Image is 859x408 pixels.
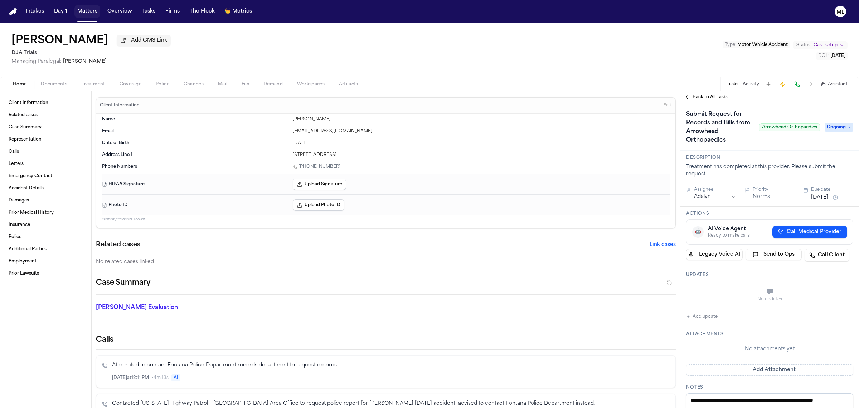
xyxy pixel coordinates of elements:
[753,187,795,193] div: Priority
[831,193,840,202] button: Snooze task
[187,5,218,18] button: The Flock
[162,5,183,18] button: Firms
[759,123,820,131] span: Arrowhead Orthopaedics
[9,210,54,215] span: Prior Medical History
[686,331,853,337] h3: Attachments
[51,5,70,18] button: Day 1
[6,122,86,133] a: Case Summary
[9,161,24,167] span: Letters
[112,375,149,381] span: [DATE] at 12:11 PM
[6,219,86,231] a: Insurance
[725,43,736,47] span: Type :
[102,179,288,190] dt: HIPAA Signature
[96,277,150,289] h2: Case Summary
[63,59,107,64] span: [PERSON_NAME]
[683,109,756,146] h1: Submit Request for Records and Bills from Arrowhead Orthopaedics
[96,258,676,266] div: No related cases linked
[686,155,853,161] h3: Description
[686,364,853,376] button: Add Attachment
[184,81,204,87] span: Changes
[102,199,288,211] dt: Photo ID
[694,187,736,193] div: Assignee
[23,5,47,18] button: Intakes
[82,81,105,87] span: Treatment
[695,228,701,236] span: 🤖
[9,8,17,15] img: Finch Logo
[763,79,773,89] button: Add Task
[743,81,759,87] button: Activity
[11,34,108,47] h1: [PERSON_NAME]
[293,117,670,122] div: [PERSON_NAME]
[686,163,853,178] div: Treatment has completed at this provider. Please submit the request.
[222,5,255,18] button: crownMetrics
[6,109,86,121] a: Related cases
[41,81,67,87] span: Documents
[686,296,853,302] div: No updates
[102,117,288,122] dt: Name
[686,312,718,321] button: Add update
[112,400,670,408] p: Contacted [US_STATE] Highway Patrol – [GEOGRAPHIC_DATA] Area Office to request police report for ...
[102,164,137,170] span: Phone Numbers
[297,81,325,87] span: Workspaces
[6,256,86,267] a: Employment
[686,346,853,353] div: No attachments yet
[708,226,750,233] div: AI Voice Agent
[792,79,802,89] button: Make a Call
[11,34,108,47] button: Edit matter name
[9,258,37,264] span: Employment
[9,185,44,191] span: Accident Details
[830,54,845,58] span: [DATE]
[293,164,340,170] a: Call 1 (909) 684-4251
[6,195,86,206] a: Damages
[293,152,670,158] div: [STREET_ADDRESS]
[6,134,86,145] a: Representation
[105,5,135,18] a: Overview
[9,100,48,106] span: Client Information
[6,158,86,170] a: Letters
[293,199,344,211] button: Upload Photo ID
[139,5,158,18] a: Tasks
[218,81,227,87] span: Mail
[13,81,26,87] span: Home
[263,81,283,87] span: Demand
[225,8,231,15] span: crown
[131,37,167,44] span: Add CMS Link
[772,226,847,238] button: Call Medical Provider
[293,128,670,134] div: [EMAIL_ADDRESS][DOMAIN_NAME]
[661,100,673,111] button: Edit
[836,10,844,15] text: ML
[293,179,346,190] button: Upload Signature
[102,128,288,134] dt: Email
[686,211,853,217] h3: Actions
[9,234,21,240] span: Police
[102,140,288,146] dt: Date of Birth
[708,233,750,238] div: Ready to make calls
[98,103,141,108] h3: Client Information
[74,5,100,18] button: Matters
[821,81,848,87] button: Assistant
[816,52,848,60] button: Edit DOL: 2025-07-24
[6,268,86,279] a: Prior Lawsuits
[112,361,670,370] p: Attempted to contact Fontana Police Department records department to request records.
[680,94,732,100] button: Back to All Tasks
[746,249,802,260] button: Send to Ops
[805,249,849,262] a: Call Client
[793,41,848,49] button: Change status from Case setup
[753,193,771,200] button: Normal
[6,207,86,218] a: Prior Medical History
[293,140,670,146] div: [DATE]
[9,124,42,130] span: Case Summary
[6,231,86,243] a: Police
[796,42,811,48] span: Status:
[6,182,86,194] a: Accident Details
[825,123,853,132] span: Ongoing
[156,81,169,87] span: Police
[723,41,790,48] button: Edit Type: Motor Vehicle Accident
[828,81,848,87] span: Assistant
[171,374,180,381] span: AI
[664,103,671,108] span: Edit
